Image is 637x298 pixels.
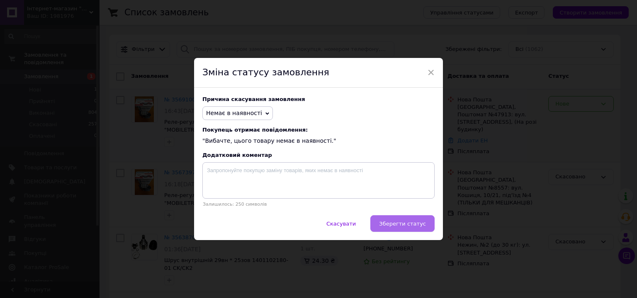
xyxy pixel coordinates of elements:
span: Немає в наявності [206,110,262,116]
div: Додатковий коментар [202,152,435,158]
span: Зберегти статус [379,221,426,227]
p: Залишилось: 250 символів [202,202,435,207]
button: Скасувати [318,215,365,232]
span: Покупець отримає повідомлення: [202,127,435,133]
span: Скасувати [326,221,356,227]
span: × [427,65,435,79]
div: "Вибачте, цього товару немає в наявності." [202,127,435,145]
div: Причина скасування замовлення [202,96,435,102]
div: Зміна статусу замовлення [194,58,443,88]
button: Зберегти статус [370,215,435,232]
